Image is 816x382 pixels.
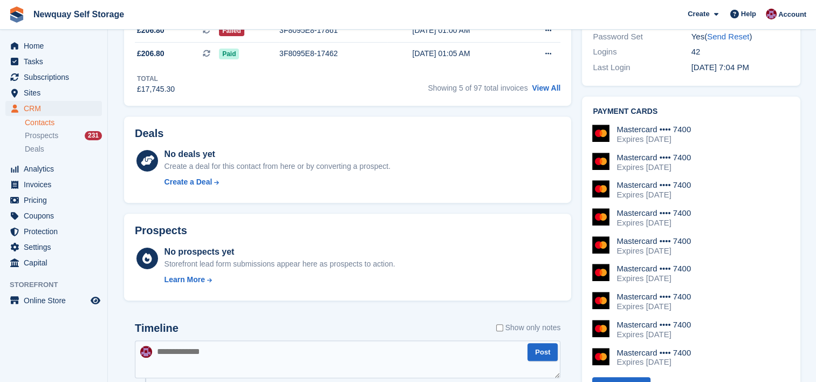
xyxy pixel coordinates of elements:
div: No prospects yet [164,245,395,258]
span: Pricing [24,193,88,208]
div: Expires [DATE] [616,190,691,200]
div: Mastercard •••• 7400 [616,208,691,218]
button: Post [527,343,558,361]
div: £17,745.30 [137,84,175,95]
div: 42 [691,46,789,58]
a: Contacts [25,118,102,128]
span: Subscriptions [24,70,88,85]
span: Deals [25,144,44,154]
span: Sites [24,85,88,100]
time: 2025-08-23 18:04:55 UTC [691,63,749,72]
span: Account [778,9,806,20]
div: Last Login [593,62,691,74]
h2: Timeline [135,322,179,335]
img: Paul Upson [140,346,152,358]
div: Mastercard •••• 7400 [616,125,691,134]
span: ( ) [704,32,752,41]
img: Mastercard Logo [592,292,609,309]
div: Expires [DATE] [616,330,691,339]
div: Mastercard •••• 7400 [616,264,691,274]
a: menu [5,293,102,308]
span: Home [24,38,88,53]
div: Expires [DATE] [616,274,691,283]
img: stora-icon-8386f47178a22dfd0bd8f6a31ec36ba5ce8667c1dd55bd0f319d3a0aa187defe.svg [9,6,25,23]
div: Mastercard •••• 7400 [616,292,691,302]
a: menu [5,177,102,192]
a: menu [5,255,102,270]
div: Password Set [593,31,691,43]
a: Preview store [89,294,102,307]
span: Coupons [24,208,88,223]
a: Create a Deal [164,176,390,188]
img: Mastercard Logo [592,320,609,337]
h2: Payment cards [593,107,789,116]
label: Show only notes [496,322,561,333]
a: menu [5,193,102,208]
a: menu [5,85,102,100]
div: Expires [DATE] [616,246,691,256]
span: Online Store [24,293,88,308]
div: Storefront lead form submissions appear here as prospects to action. [164,258,395,270]
img: Mastercard Logo [592,180,609,197]
span: £206.80 [137,25,164,36]
span: Paid [219,49,239,59]
a: menu [5,70,102,85]
span: Prospects [25,131,58,141]
div: Create a Deal [164,176,212,188]
img: Mastercard Logo [592,125,609,142]
a: menu [5,101,102,116]
span: Invoices [24,177,88,192]
div: Expires [DATE] [616,302,691,311]
span: CRM [24,101,88,116]
div: Learn More [164,274,205,285]
div: Mastercard •••• 7400 [616,180,691,190]
div: 3F8095E8-17462 [279,48,387,59]
img: Mastercard Logo [592,236,609,254]
a: menu [5,54,102,69]
div: Mastercard •••• 7400 [616,236,691,246]
a: menu [5,224,102,239]
span: Analytics [24,161,88,176]
img: Mastercard Logo [592,208,609,226]
a: View All [532,84,560,92]
span: Failed [219,25,244,36]
img: Mastercard Logo [592,153,609,170]
div: No deals yet [164,148,390,161]
a: Prospects 231 [25,130,102,141]
a: Learn More [164,274,395,285]
a: menu [5,208,102,223]
div: [DATE] 01:05 AM [412,48,519,59]
input: Show only notes [496,322,503,333]
span: Storefront [10,279,107,290]
span: Help [741,9,756,19]
a: Deals [25,144,102,155]
span: Showing 5 of 97 total invoices [428,84,527,92]
a: menu [5,38,102,53]
div: Expires [DATE] [616,218,691,228]
div: Mastercard •••• 7400 [616,348,691,358]
div: Expires [DATE] [616,357,691,367]
a: menu [5,240,102,255]
div: 3F8095E8-17861 [279,25,387,36]
div: Expires [DATE] [616,162,691,172]
span: £206.80 [137,48,164,59]
div: Create a deal for this contact from here or by converting a prospect. [164,161,390,172]
img: Mastercard Logo [592,264,609,281]
div: Total [137,74,175,84]
div: Logins [593,46,691,58]
span: Create [688,9,709,19]
span: Capital [24,255,88,270]
h2: Prospects [135,224,187,237]
a: Send Reset [707,32,749,41]
h2: Deals [135,127,163,140]
a: menu [5,161,102,176]
img: Mastercard Logo [592,348,609,365]
img: Paul Upson [766,9,777,19]
span: Tasks [24,54,88,69]
div: Mastercard •••• 7400 [616,153,691,162]
div: Expires [DATE] [616,134,691,144]
div: Yes [691,31,789,43]
span: Protection [24,224,88,239]
span: Settings [24,240,88,255]
div: 231 [85,131,102,140]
